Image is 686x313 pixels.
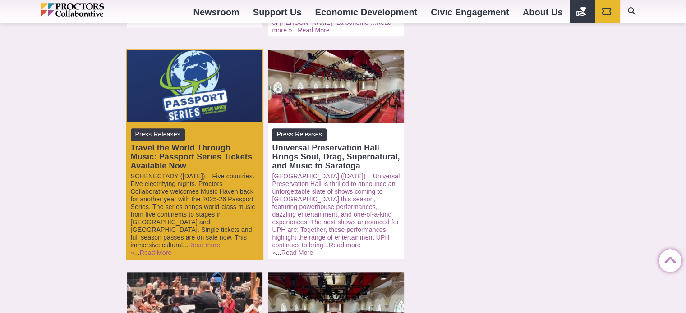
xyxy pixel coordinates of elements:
[41,3,143,17] img: Proctors logo
[272,172,400,257] p: ...
[131,128,259,170] a: Press Releases Travel the World Through Music: Passport Series Tickets Available Now
[272,241,360,256] a: Read more »
[272,128,400,170] a: Press Releases Universal Preservation Hall Brings Soul, Drag, Supernatural, and Music to Saratoga
[298,27,330,34] a: Read More
[131,172,255,249] a: SCHENECTADY ([DATE]) – Five countries. Five electrifying nights. Proctors Collaborative welcomes ...
[659,250,677,268] a: Back to Top
[272,128,326,141] span: Press Releases
[281,249,313,256] a: Read More
[272,19,391,34] a: Read more »
[131,172,259,257] p: ...
[272,143,400,170] div: Universal Preservation Hall Brings Soul, Drag, Supernatural, and Music to Saratoga
[140,249,172,256] a: Read More
[131,143,259,170] div: Travel the World Through Music: Passport Series Tickets Available Now
[131,241,221,256] a: Read more »
[272,172,400,249] a: [GEOGRAPHIC_DATA] ([DATE]) – Universal Preservation Hall is thrilled to announce an unforgettable...
[131,128,185,141] span: Press Releases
